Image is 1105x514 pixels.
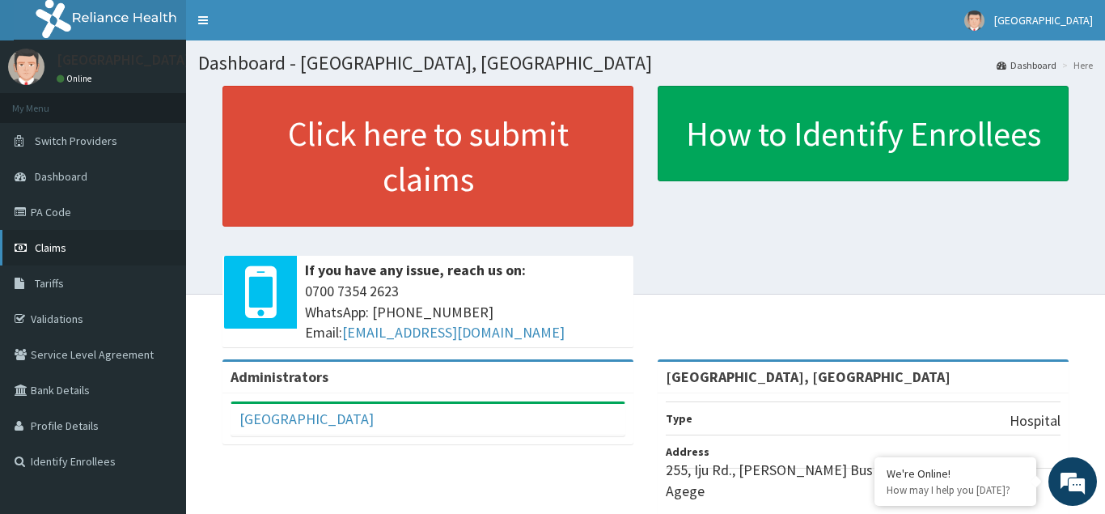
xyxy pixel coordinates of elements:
[305,261,526,279] b: If you have any issue, reach us on:
[231,367,328,386] b: Administrators
[994,13,1093,28] span: [GEOGRAPHIC_DATA]
[666,460,1061,501] p: 255, Iju Rd., [PERSON_NAME] Bus Stop, [PERSON_NAME], Agege
[222,86,633,227] a: Click here to submit claims
[35,134,117,148] span: Switch Providers
[57,73,95,84] a: Online
[342,323,565,342] a: [EMAIL_ADDRESS][DOMAIN_NAME]
[1010,410,1061,431] p: Hospital
[35,276,64,291] span: Tariffs
[666,411,692,426] b: Type
[666,444,709,459] b: Address
[57,53,190,67] p: [GEOGRAPHIC_DATA]
[666,367,950,386] strong: [GEOGRAPHIC_DATA], [GEOGRAPHIC_DATA]
[239,410,374,428] a: [GEOGRAPHIC_DATA]
[964,11,984,31] img: User Image
[35,240,66,255] span: Claims
[305,281,625,343] span: 0700 7354 2623 WhatsApp: [PHONE_NUMBER] Email:
[887,483,1024,497] p: How may I help you today?
[1058,58,1093,72] li: Here
[35,169,87,184] span: Dashboard
[658,86,1069,181] a: How to Identify Enrollees
[8,49,44,85] img: User Image
[887,466,1024,481] div: We're Online!
[198,53,1093,74] h1: Dashboard - [GEOGRAPHIC_DATA], [GEOGRAPHIC_DATA]
[997,58,1056,72] a: Dashboard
